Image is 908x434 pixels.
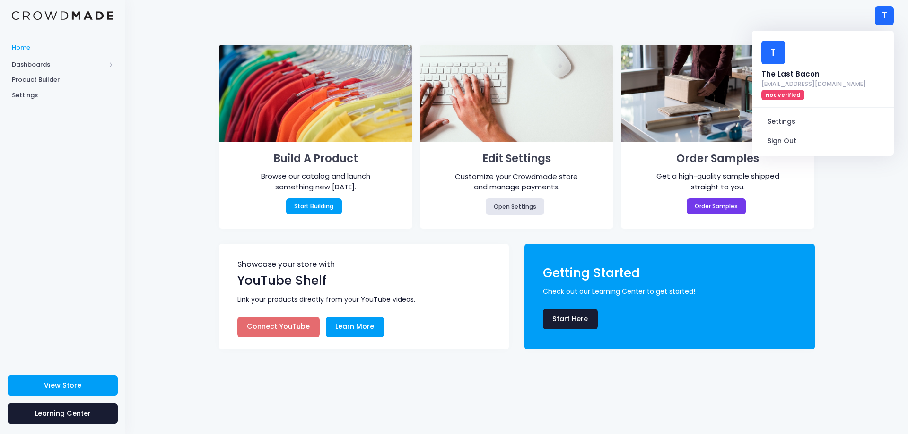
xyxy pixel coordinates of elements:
span: Not Verified [761,90,805,100]
a: Sign Out [760,132,886,150]
a: Start Building [286,198,342,214]
a: Open Settings [486,198,545,214]
a: Order Samples [687,198,746,214]
h1: Order Samples [635,149,801,168]
a: Learning Center [8,403,118,424]
img: Logo [12,11,113,20]
a: Connect YouTube [237,317,320,337]
span: Dashboards [12,60,105,69]
span: YouTube Shelf [237,272,326,289]
h1: Build A Product [233,149,399,168]
span: Check out our Learning Center to get started! [543,287,801,297]
a: [EMAIL_ADDRESS][DOMAIN_NAME] Not Verified [761,80,866,101]
h1: Edit Settings [434,149,600,168]
div: The Last Bacon [761,69,866,79]
span: Home [12,43,113,52]
span: Settings [12,91,113,100]
span: Showcase your store with [237,261,492,272]
div: T [875,6,894,25]
a: View Store [8,375,118,396]
a: Learn More [326,317,384,337]
span: View Store [44,381,81,390]
span: Link your products directly from your YouTube videos. [237,295,496,305]
span: Getting Started [543,264,640,281]
div: Get a high-quality sample shipped straight to you. [650,171,786,192]
a: Settings [760,112,886,130]
div: T [761,41,785,64]
span: Product Builder [12,75,113,85]
a: Start Here [543,309,598,329]
div: Customize your Crowdmade store and manage payments. [449,171,585,193]
span: Learning Center [35,408,91,418]
div: Browse our catalog and launch something new [DATE]. [248,171,383,192]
